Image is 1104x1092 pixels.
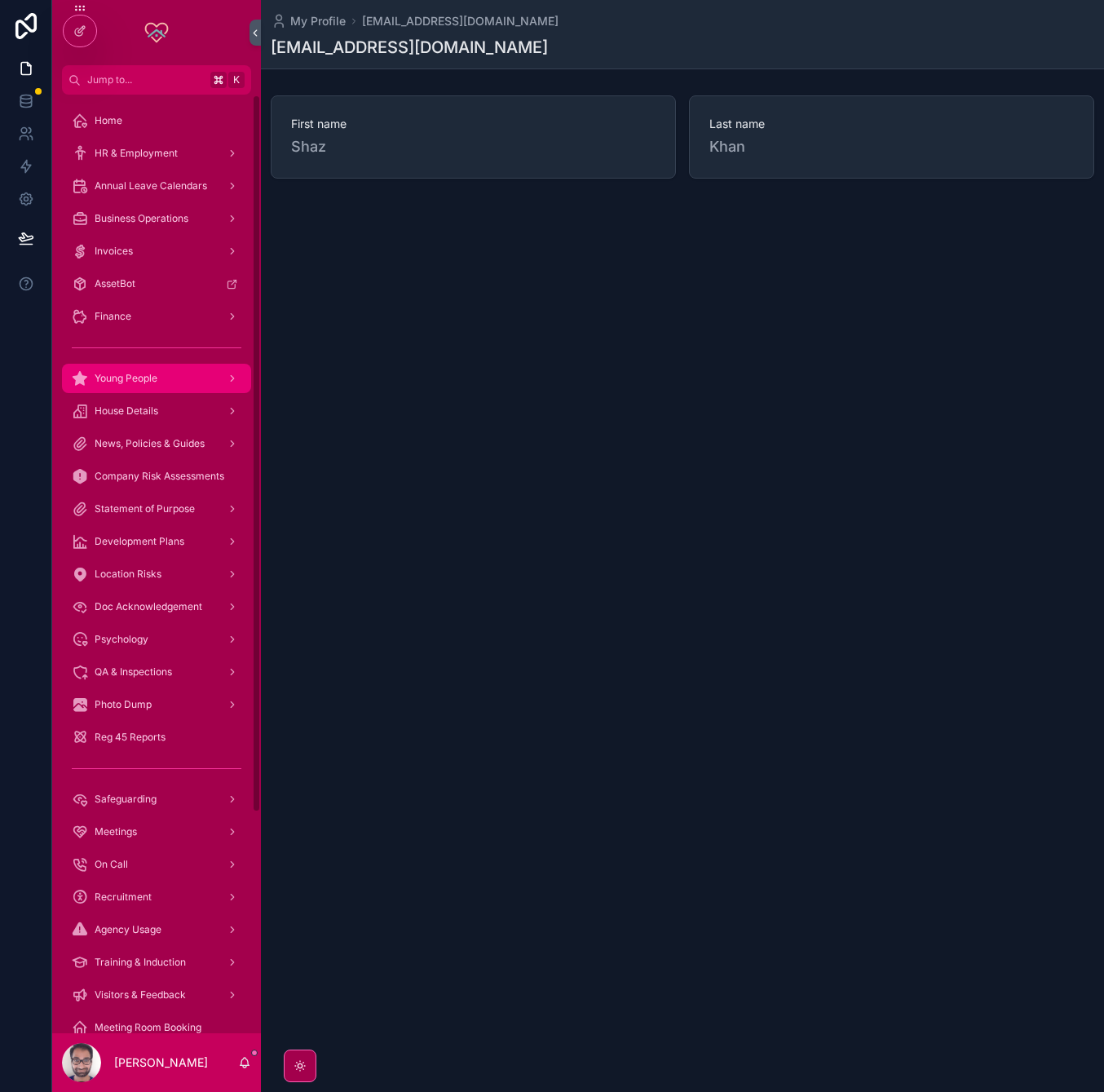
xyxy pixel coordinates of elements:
[62,948,251,977] a: Training & Induction
[95,731,166,744] span: Reg 45 Reports
[290,13,346,29] span: My Profile
[62,1013,251,1042] a: Meeting Room Booking
[62,559,251,589] a: Location Risks
[95,1021,201,1034] span: Meeting Room Booking
[62,882,251,912] a: Recruitment
[271,36,548,59] h1: [EMAIL_ADDRESS][DOMAIN_NAME]
[62,171,251,201] a: Annual Leave Calendars
[62,625,251,654] a: Psychology
[95,633,148,646] span: Psychology
[95,891,152,904] span: Recruitment
[62,980,251,1010] a: Visitors & Feedback
[95,310,131,323] span: Finance
[95,568,161,581] span: Location Risks
[62,494,251,524] a: Statement of Purpose
[95,825,137,838] span: Meetings
[95,372,157,385] span: Young People
[291,116,656,132] span: First name
[362,13,559,29] a: [EMAIL_ADDRESS][DOMAIN_NAME]
[62,237,251,266] a: Invoices
[62,106,251,135] a: Home
[709,135,1074,158] span: Khan
[87,73,204,86] span: Jump to...
[95,988,186,1001] span: Visitors & Feedback
[95,405,158,418] span: House Details
[271,13,346,29] a: My Profile
[62,850,251,879] a: On Call
[95,793,157,806] span: Safeguarding
[62,657,251,687] a: QA & Inspections
[95,535,184,548] span: Development Plans
[95,665,172,679] span: QA & Inspections
[95,698,152,711] span: Photo Dump
[95,245,133,258] span: Invoices
[95,600,202,613] span: Doc Acknowledgement
[95,858,128,871] span: On Call
[62,915,251,944] a: Agency Usage
[62,269,251,298] a: AssetBot
[95,502,195,515] span: Statement of Purpose
[95,179,207,192] span: Annual Leave Calendars
[144,20,170,46] img: App logo
[62,302,251,331] a: Finance
[95,212,188,225] span: Business Operations
[230,73,243,86] span: K
[95,277,135,290] span: AssetBot
[62,462,251,491] a: Company Risk Assessments
[291,135,656,158] span: Shaz
[62,592,251,621] a: Doc Acknowledgement
[114,1054,208,1071] p: [PERSON_NAME]
[95,923,161,936] span: Agency Usage
[62,65,251,95] button: Jump to...K
[62,429,251,458] a: News, Policies & Guides
[709,116,1074,132] span: Last name
[62,527,251,556] a: Development Plans
[62,204,251,233] a: Business Operations
[62,817,251,847] a: Meetings
[52,95,261,1033] div: scrollable content
[95,470,224,483] span: Company Risk Assessments
[95,114,122,127] span: Home
[95,147,178,160] span: HR & Employment
[95,437,205,450] span: News, Policies & Guides
[95,956,186,969] span: Training & Induction
[62,396,251,426] a: House Details
[62,723,251,752] a: Reg 45 Reports
[62,785,251,814] a: Safeguarding
[62,364,251,393] a: Young People
[62,690,251,719] a: Photo Dump
[62,139,251,168] a: HR & Employment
